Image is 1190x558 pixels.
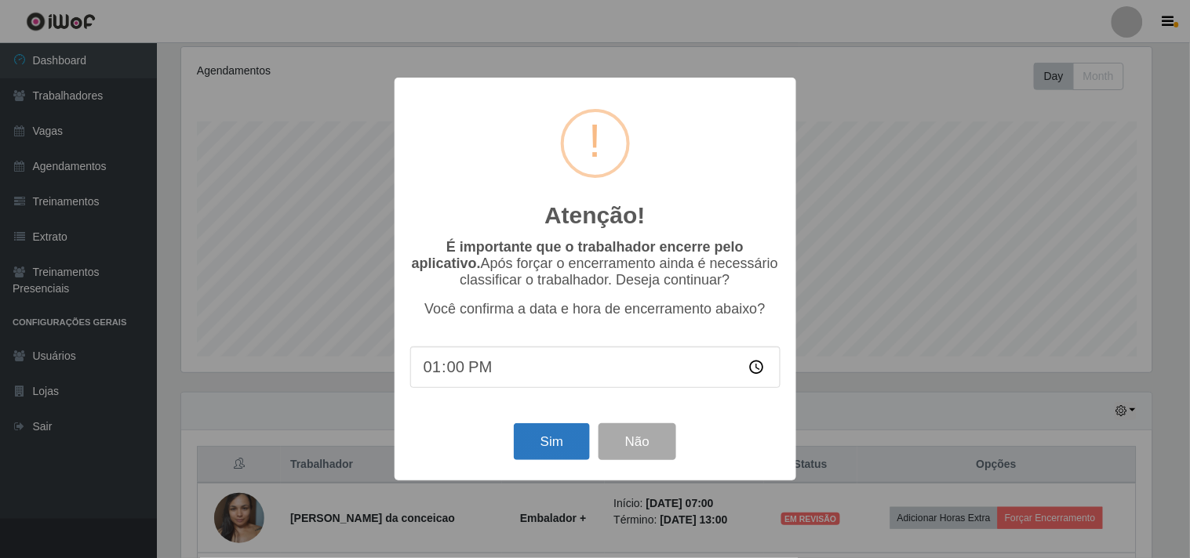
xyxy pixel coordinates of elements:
[544,201,645,230] h2: Atenção!
[412,239,744,271] b: É importante que o trabalhador encerre pelo aplicativo.
[410,301,781,317] p: Você confirma a data e hora de encerramento abaixo?
[410,239,781,288] p: Após forçar o encerramento ainda é necessário classificar o trabalhador. Deseja continuar?
[599,423,676,460] button: Não
[514,423,590,460] button: Sim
